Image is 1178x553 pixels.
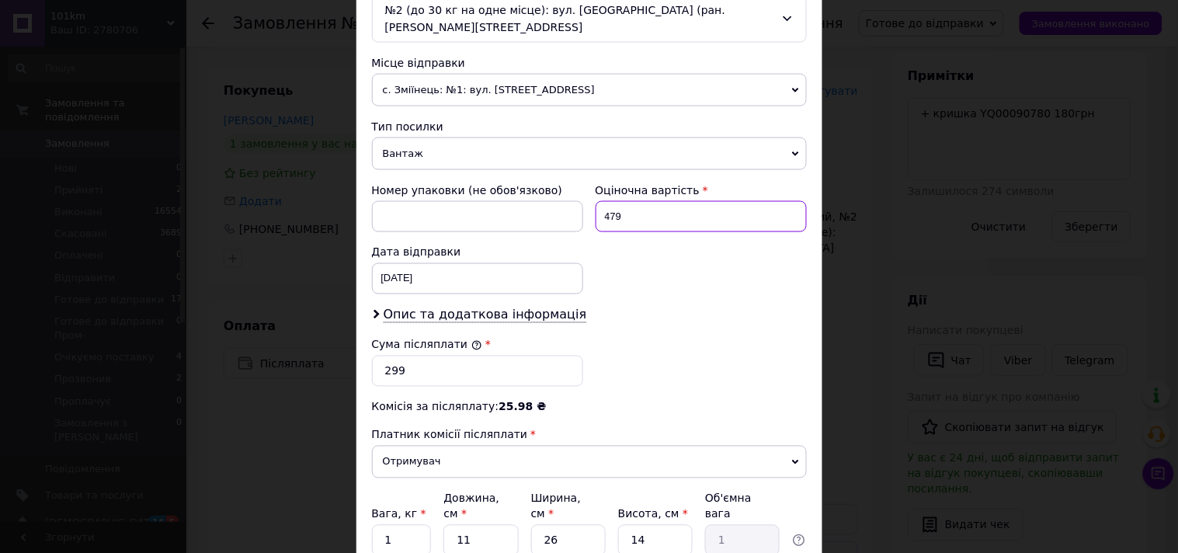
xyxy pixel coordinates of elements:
label: Довжина, см [443,492,499,520]
span: Вантаж [372,137,807,170]
span: Опис та додаткова інформація [384,308,587,323]
div: Об'ємна вага [705,491,780,522]
span: Місце відправки [372,57,466,69]
label: Висота, см [618,508,688,520]
div: Комісія за післяплату: [372,399,807,415]
div: Номер упаковки (не обов'язково) [372,183,583,198]
div: Дата відправки [372,245,583,260]
span: Платник комісії післяплати [372,429,528,441]
span: с. Зміїнець: №1: вул. [STREET_ADDRESS] [372,74,807,106]
span: Тип посилки [372,120,443,133]
div: Оціночна вартість [596,183,807,198]
label: Ширина, см [531,492,581,520]
span: 25.98 ₴ [499,401,546,413]
label: Сума післяплати [372,339,482,351]
label: Вага, кг [372,508,426,520]
span: Отримувач [372,446,807,478]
